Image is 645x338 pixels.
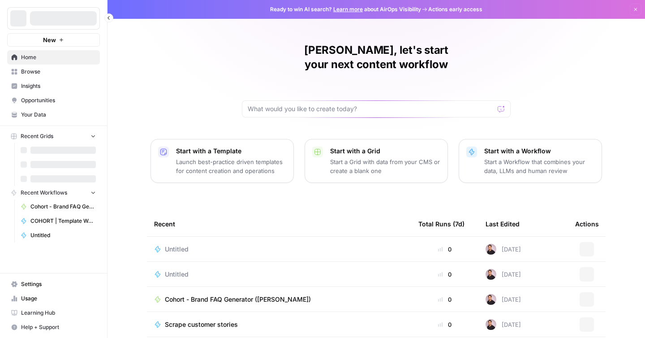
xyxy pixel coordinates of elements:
a: Cohort - Brand FAQ Generator ([PERSON_NAME]) [154,295,404,304]
div: 0 [418,245,471,254]
a: Untitled [154,245,404,254]
span: Insights [21,82,96,90]
button: Recent Workflows [7,186,100,199]
a: Learn more [333,6,363,13]
span: Untitled [30,231,96,239]
button: Recent Grids [7,130,100,143]
span: New [43,35,56,44]
div: 0 [418,320,471,329]
p: Launch best-practice driven templates for content creation and operations [176,157,286,175]
h1: [PERSON_NAME], let's start your next content workflow [242,43,511,72]
a: Cohort - Brand FAQ Generator ([PERSON_NAME]) [17,199,100,214]
button: Start with a WorkflowStart a Workflow that combines your data, LLMs and human review [459,139,602,183]
span: Learning Hub [21,309,96,317]
a: Untitled [154,270,404,279]
img: 3w65bfk77hw3lyi2pzvr96gj476h [486,294,496,305]
span: Your Data [21,111,96,119]
p: Start with a Workflow [484,147,594,156]
button: Start with a GridStart a Grid with data from your CMS or create a blank one [305,139,448,183]
a: Insights [7,79,100,93]
span: Actions early access [428,5,482,13]
p: Start a Grid with data from your CMS or create a blank one [330,157,440,175]
span: Cohort - Brand FAQ Generator ([PERSON_NAME]) [30,203,96,211]
button: Help + Support [7,320,100,334]
a: Browse [7,65,100,79]
a: Settings [7,277,100,291]
span: Opportunities [21,96,96,104]
button: New [7,33,100,47]
p: Start with a Grid [330,147,440,156]
a: Scrape customer stories [154,320,404,329]
div: [DATE] [486,319,521,330]
a: Your Data [7,108,100,122]
img: 3w65bfk77hw3lyi2pzvr96gj476h [486,244,496,255]
img: 3w65bfk77hw3lyi2pzvr96gj476h [486,269,496,280]
div: 0 [418,295,471,304]
span: Recent Grids [21,132,53,140]
span: Untitled [165,270,189,279]
div: Total Runs (7d) [418,212,464,236]
a: Usage [7,291,100,306]
a: Untitled [17,228,100,243]
span: Browse [21,68,96,76]
a: Home [7,50,100,65]
div: Last Edited [486,212,520,236]
span: Scrape customer stories [165,320,238,329]
span: COHORT | Template Workflow [30,217,96,225]
input: What would you like to create today? [248,104,494,113]
p: Start a Workflow that combines your data, LLMs and human review [484,157,594,175]
p: Start with a Template [176,147,286,156]
div: [DATE] [486,244,521,255]
span: Recent Workflows [21,189,67,197]
button: Start with a TemplateLaunch best-practice driven templates for content creation and operations [150,139,294,183]
div: Actions [575,212,599,236]
img: 3w65bfk77hw3lyi2pzvr96gj476h [486,319,496,330]
a: Opportunities [7,93,100,108]
div: Recent [154,212,404,236]
div: [DATE] [486,269,521,280]
span: Help + Support [21,323,96,331]
span: Home [21,53,96,61]
span: Settings [21,280,96,288]
span: Cohort - Brand FAQ Generator ([PERSON_NAME]) [165,295,311,304]
span: Untitled [165,245,189,254]
div: [DATE] [486,294,521,305]
a: COHORT | Template Workflow [17,214,100,228]
a: Learning Hub [7,306,100,320]
div: 0 [418,270,471,279]
span: Ready to win AI search? about AirOps Visibility [270,5,421,13]
span: Usage [21,295,96,303]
